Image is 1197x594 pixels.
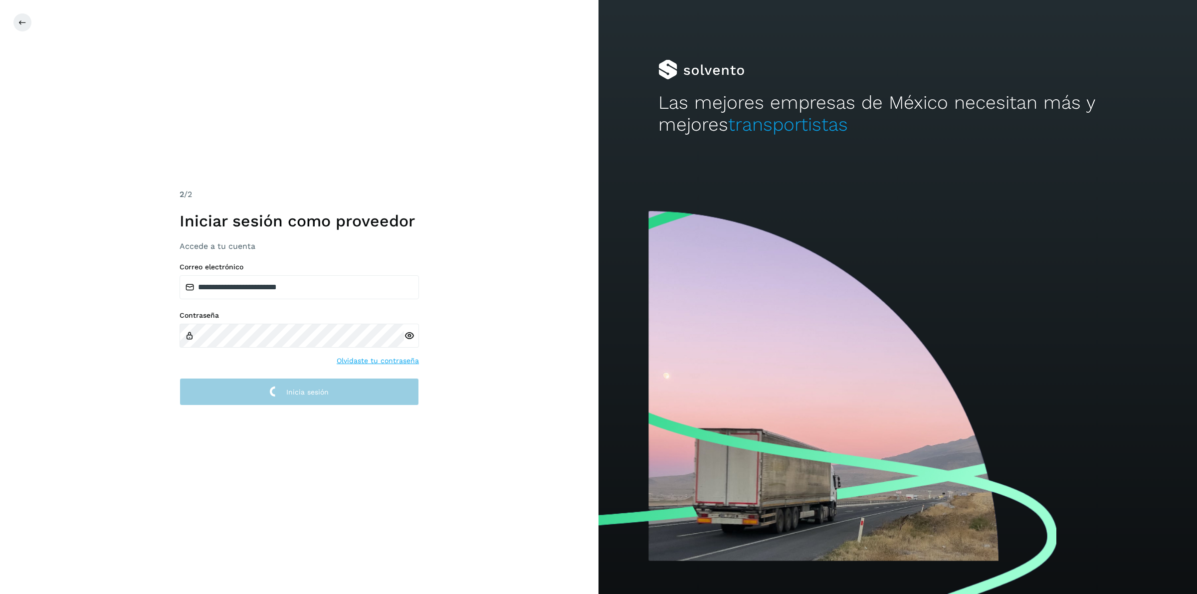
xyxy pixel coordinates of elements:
[180,189,419,200] div: /2
[286,389,329,396] span: Inicia sesión
[180,241,419,251] h3: Accede a tu cuenta
[180,311,419,320] label: Contraseña
[658,92,1137,136] h2: Las mejores empresas de México necesitan más y mejores
[180,211,419,230] h1: Iniciar sesión como proveedor
[180,190,184,199] span: 2
[728,114,848,135] span: transportistas
[180,263,419,271] label: Correo electrónico
[337,356,419,366] a: Olvidaste tu contraseña
[180,378,419,405] button: Inicia sesión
